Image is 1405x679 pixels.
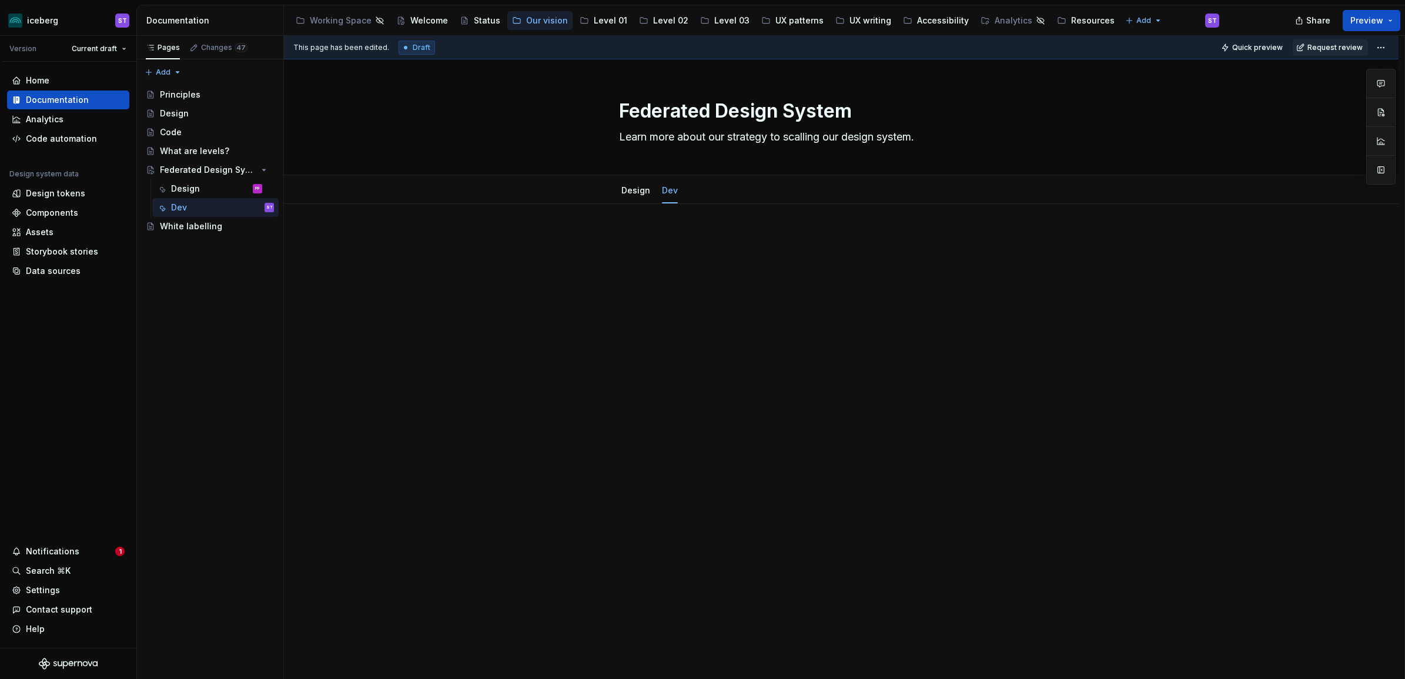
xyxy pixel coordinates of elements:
[7,542,129,561] button: Notifications1
[757,11,828,30] a: UX patterns
[526,15,568,26] div: Our vision
[26,623,45,635] div: Help
[7,600,129,619] button: Contact support
[695,11,754,30] a: Level 03
[26,565,71,577] div: Search ⌘K
[621,185,650,195] a: Design
[156,68,170,77] span: Add
[26,207,78,219] div: Components
[26,584,60,596] div: Settings
[291,9,1119,32] div: Page tree
[657,178,683,202] div: Dev
[714,15,750,26] div: Level 03
[1052,11,1119,30] a: Resources
[141,123,279,142] a: Code
[831,11,896,30] a: UX writing
[26,604,92,616] div: Contact support
[160,89,200,101] div: Principles
[160,145,229,157] div: What are levels?
[1293,39,1368,56] button: Request review
[7,620,129,638] button: Help
[617,97,1061,125] textarea: Federated Design System
[160,220,222,232] div: White labelling
[1343,10,1400,31] button: Preview
[141,85,279,236] div: Page tree
[849,15,891,26] div: UX writing
[8,14,22,28] img: 418c6d47-6da6-4103-8b13-b5999f8989a1.png
[594,15,627,26] div: Level 01
[160,108,189,119] div: Design
[255,183,260,195] div: PF
[160,164,257,176] div: Federated Design System
[995,15,1032,26] div: Analytics
[26,188,85,199] div: Design tokens
[141,142,279,160] a: What are levels?
[1136,16,1151,25] span: Add
[9,44,36,53] div: Version
[775,15,824,26] div: UX patterns
[1217,39,1288,56] button: Quick preview
[171,202,187,213] div: Dev
[7,561,129,580] button: Search ⌘K
[146,15,279,26] div: Documentation
[7,71,129,90] a: Home
[266,202,273,213] div: ST
[9,169,79,179] div: Design system data
[310,15,372,26] div: Working Space
[26,113,63,125] div: Analytics
[7,184,129,203] a: Design tokens
[1350,15,1383,26] span: Preview
[141,85,279,104] a: Principles
[152,179,279,198] a: DesignPF
[898,11,974,30] a: Accessibility
[146,43,180,52] div: Pages
[26,546,79,557] div: Notifications
[2,8,134,33] button: icebergST
[160,126,182,138] div: Code
[115,547,125,556] span: 1
[662,185,678,195] a: Dev
[392,11,453,30] a: Welcome
[976,11,1050,30] a: Analytics
[410,15,448,26] div: Welcome
[617,178,655,202] div: Design
[26,94,89,106] div: Documentation
[7,203,129,222] a: Components
[7,242,129,261] a: Storybook stories
[917,15,969,26] div: Accessibility
[26,75,49,86] div: Home
[293,43,389,52] span: This page has been edited.
[141,160,279,179] a: Federated Design System
[1071,15,1115,26] div: Resources
[7,110,129,129] a: Analytics
[118,16,127,25] div: ST
[141,64,185,81] button: Add
[1208,16,1217,25] div: ST
[66,41,132,57] button: Current draft
[474,15,500,26] div: Status
[7,223,129,242] a: Assets
[141,104,279,123] a: Design
[1307,43,1363,52] span: Request review
[634,11,693,30] a: Level 02
[291,11,389,30] a: Working Space
[72,44,117,53] span: Current draft
[1232,43,1283,52] span: Quick preview
[7,262,129,280] a: Data sources
[399,41,435,55] div: Draft
[26,133,97,145] div: Code automation
[27,15,58,26] div: iceberg
[26,265,81,277] div: Data sources
[617,128,1061,146] textarea: Learn more about our strategy to scalling our design system.
[1122,12,1166,29] button: Add
[26,246,98,257] div: Storybook stories
[653,15,688,26] div: Level 02
[201,43,247,52] div: Changes
[455,11,505,30] a: Status
[141,217,279,236] a: White labelling
[7,581,129,600] a: Settings
[7,91,129,109] a: Documentation
[39,658,98,670] svg: Supernova Logo
[575,11,632,30] a: Level 01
